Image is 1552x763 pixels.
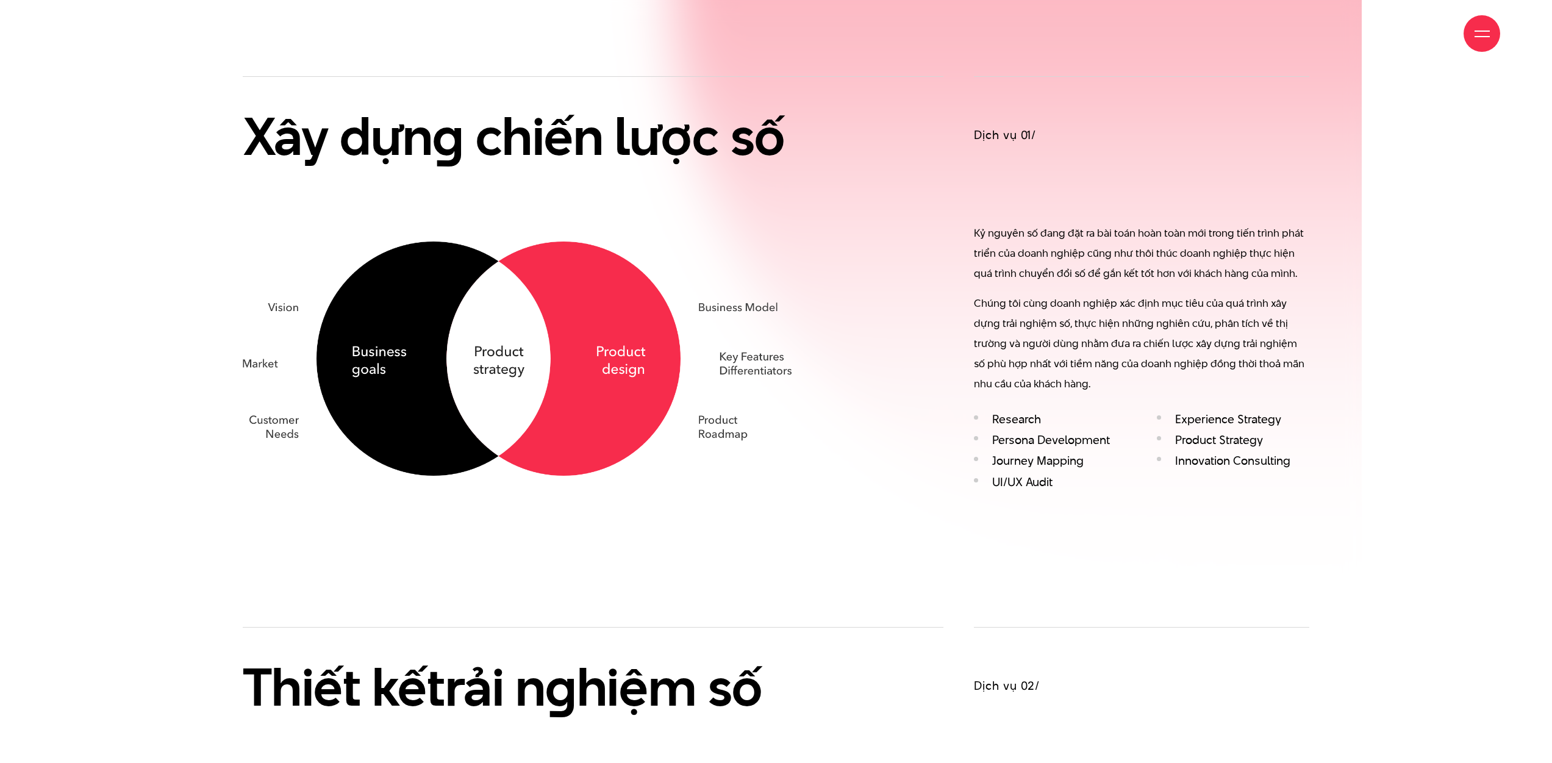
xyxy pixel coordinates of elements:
[243,658,792,716] h2: Thiết kế trải n hiệm số
[974,127,1309,144] h3: Dịch vụ 01/
[974,454,1126,468] li: Journey Mapping
[974,293,1309,394] p: Chúng tôi cùng doanh nghiệp xác định mục tiêu của quá trình xây dựng trải nghiệm số, thực hiện nh...
[1157,454,1309,468] li: Innovation Consulting
[432,99,464,173] en: g
[1157,433,1309,447] li: Product Strategy
[974,223,1309,284] p: Kỷ nguyên số đang đặt ra bài toán hoàn toàn mới trong tiến trình phát triển của doanh nghiệp cũng...
[1157,412,1309,426] li: Experience Strategy
[974,678,1309,695] h3: Dịch vụ 02/
[243,107,792,165] h2: Xây dựn chiến lược số
[974,412,1126,426] li: Research
[974,475,1126,489] li: UI/UX Audit
[545,650,577,723] en: g
[974,433,1126,447] li: Persona Development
